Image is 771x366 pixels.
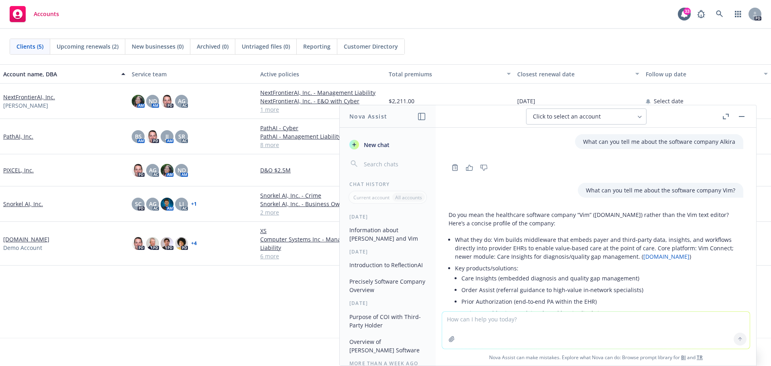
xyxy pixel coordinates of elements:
[461,307,743,319] li: Patient Health History (claims-based longitudinal view)
[260,70,382,78] div: Active policies
[449,211,743,227] p: Do you mean the healthcare software company “Vim” ([DOMAIN_NAME]) rather than the Vim text editor...
[586,186,735,194] p: What can you tell me about the software company Vim?
[6,3,62,25] a: Accounts
[389,70,502,78] div: Total premiums
[461,272,743,284] li: Care Insights (embedded diagnosis and quality gap management)
[260,235,382,252] a: Computer Systems Inc - Management Liability
[135,200,142,208] span: SC
[16,42,43,51] span: Clients (5)
[681,354,686,361] a: BI
[178,97,186,105] span: AG
[165,132,169,141] span: JJ
[583,137,735,146] p: What can you tell me about the software company Alkira
[260,227,382,235] a: XS
[3,243,42,252] span: Demo Account
[340,213,436,220] div: [DATE]
[135,132,142,141] span: BS
[461,296,743,307] li: Prior Authorization (end‑to‑end PA within the EHR)
[177,166,186,174] span: ND
[3,93,55,101] a: NextFrontierAI, Inc.
[385,64,514,84] button: Total premiums
[517,97,535,105] span: [DATE]
[730,6,746,22] a: Switch app
[642,64,771,84] button: Follow up date
[149,166,157,174] span: AG
[178,132,185,141] span: SR
[517,70,630,78] div: Closest renewal date
[344,42,398,51] span: Customer Directory
[346,258,429,272] button: Introduction to ReflectionAI
[346,310,429,332] button: Purpose of COI with Third-Party Holder
[260,191,382,200] a: Snorkel AI, Inc. - Crime
[149,200,157,208] span: AG
[146,130,159,143] img: photo
[362,141,390,149] span: New chat
[654,97,683,105] span: Select date
[3,166,34,174] a: PIXCEL, Inc.
[346,223,429,245] button: Information about [PERSON_NAME] and Vim
[439,349,753,366] span: Nova Assist can make mistakes. Explore what Nova can do: Browse prompt library for and
[260,132,382,141] a: PathAI - Management Liability
[643,253,689,260] a: [DOMAIN_NAME]
[191,202,197,207] a: + 1
[197,42,228,51] span: Archived (0)
[346,335,429,357] button: Overview of [PERSON_NAME] Software
[353,194,390,201] p: Current account
[461,284,743,296] li: Order Assist (referral guidance to high‑value in‑network specialists)
[161,164,173,177] img: photo
[455,262,743,341] li: Key products/solutions:
[128,64,257,84] button: Service team
[340,300,436,307] div: [DATE]
[362,158,426,170] input: Search chats
[3,101,48,110] span: [PERSON_NAME]
[175,237,188,250] img: photo
[395,194,422,201] p: All accounts
[389,97,414,105] span: $2,211.00
[477,162,490,173] button: Thumbs down
[260,252,382,260] a: 6 more
[340,248,436,255] div: [DATE]
[3,70,116,78] div: Account name, DBA
[260,97,382,105] a: NextFrontierAI, Inc. - E&O with Cyber
[683,8,691,15] div: 33
[132,70,254,78] div: Service team
[260,208,382,217] a: 2 more
[149,97,157,105] span: ND
[57,42,118,51] span: Upcoming renewals (2)
[526,108,647,125] button: Click to select an account
[260,141,382,149] a: 8 more
[161,237,173,250] img: photo
[303,42,330,51] span: Reporting
[260,200,382,208] a: Snorkel AI, Inc. - Business Owners
[346,137,429,152] button: New chat
[34,11,59,17] span: Accounts
[533,112,601,121] span: Click to select an account
[179,200,184,208] span: LI
[260,88,382,97] a: NextFrontierAI, Inc. - Management Liability
[146,237,159,250] img: photo
[340,181,436,188] div: Chat History
[161,198,173,211] img: photo
[3,200,43,208] a: Snorkel AI, Inc.
[693,6,709,22] a: Report a Bug
[3,132,33,141] a: PathAI, Inc.
[455,234,743,262] li: What they do: Vim builds middleware that embeds payer and third‑party data, insights, and workflo...
[451,164,459,171] svg: Copy to clipboard
[242,42,290,51] span: Untriaged files (0)
[712,6,728,22] a: Search
[132,95,145,108] img: photo
[697,354,703,361] a: TR
[161,95,173,108] img: photo
[257,64,385,84] button: Active policies
[132,164,145,177] img: photo
[646,70,759,78] div: Follow up date
[349,112,387,121] h1: Nova Assist
[514,64,642,84] button: Closest renewal date
[260,124,382,132] a: PathAI - Cyber
[346,275,429,296] button: Precisely Software Company Overview
[260,105,382,114] a: 1 more
[132,42,184,51] span: New businesses (0)
[132,237,145,250] img: photo
[191,241,197,246] a: + 4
